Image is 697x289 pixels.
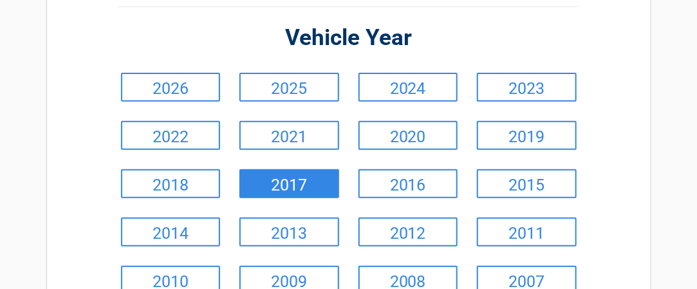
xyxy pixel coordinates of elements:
[477,121,577,150] a: 2019
[358,218,458,247] a: 2012
[477,169,577,198] a: 2015
[358,73,458,102] a: 2024
[121,121,221,150] a: 2022
[358,121,458,150] a: 2020
[239,121,339,150] a: 2021
[239,169,339,198] a: 2017
[477,73,577,102] a: 2023
[239,73,339,102] a: 2025
[121,73,221,102] a: 2026
[358,169,458,198] a: 2016
[121,218,221,247] a: 2014
[118,23,580,53] h2: Vehicle Year
[121,169,221,198] a: 2018
[477,218,577,247] a: 2011
[239,218,339,247] a: 2013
